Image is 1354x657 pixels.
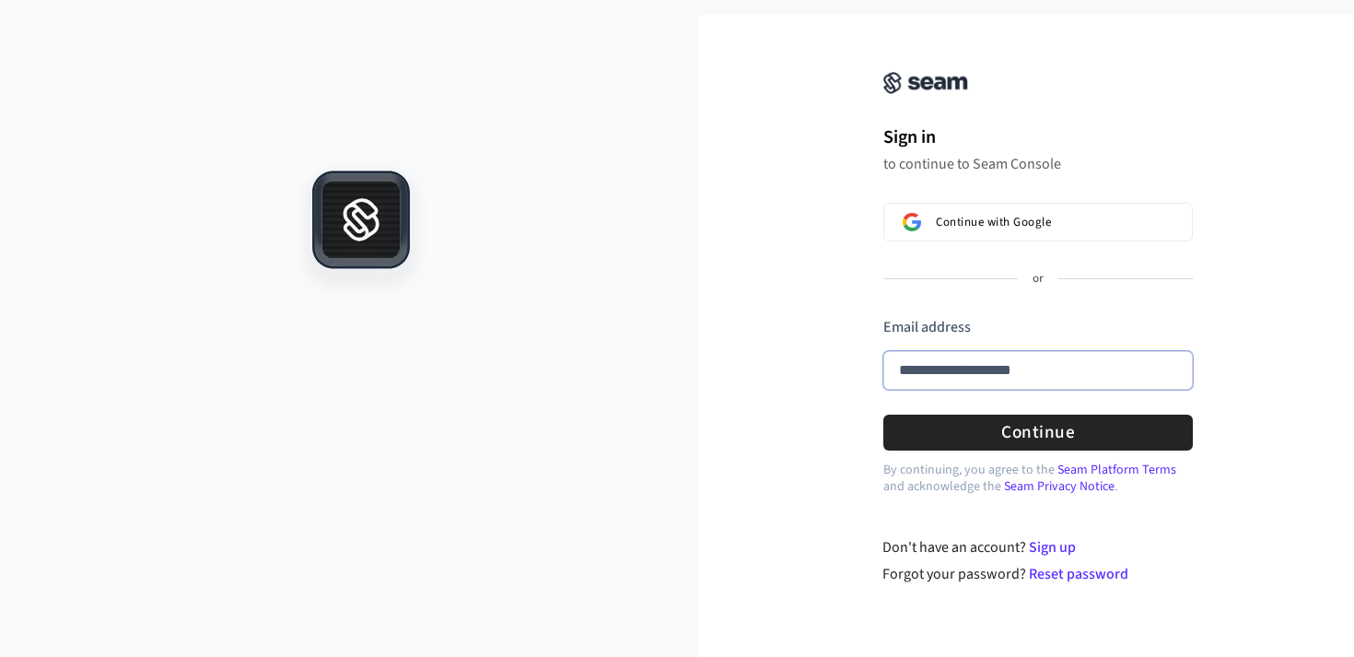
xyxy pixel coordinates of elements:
img: Sign in with Google [903,213,921,231]
a: Seam Platform Terms [1057,461,1176,479]
label: Email address [883,317,971,337]
span: Continue with Google [936,215,1051,229]
img: Seam Console [883,72,968,94]
div: Don't have an account? [882,536,1193,558]
p: By continuing, you agree to the and acknowledge the . [883,462,1193,495]
button: Continue [883,415,1193,451]
button: Sign in with GoogleContinue with Google [883,203,1193,241]
div: Forgot your password? [882,563,1193,585]
a: Sign up [1029,537,1076,557]
p: to continue to Seam Console [883,155,1193,173]
h1: Sign in [883,123,1193,151]
p: or [1033,271,1044,287]
a: Reset password [1029,564,1128,584]
a: Seam Privacy Notice [1004,477,1115,496]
